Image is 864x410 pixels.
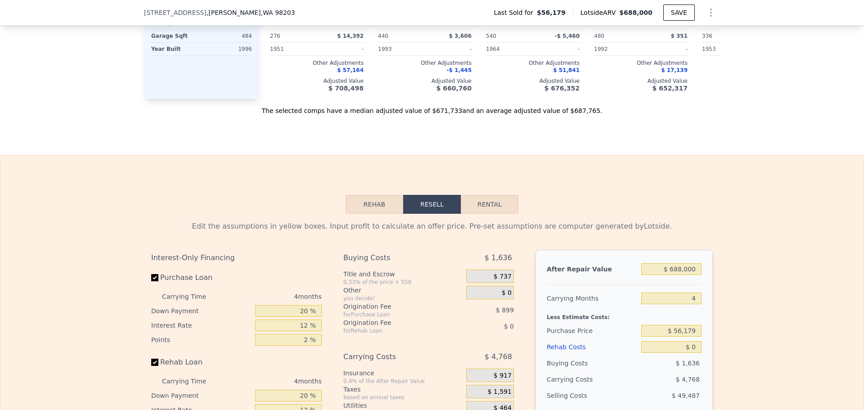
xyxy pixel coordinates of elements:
label: Rehab Loan [151,354,252,370]
span: $ 708,498 [328,85,364,92]
span: [STREET_ADDRESS] [144,8,207,17]
div: 0.4% of the After Repair Value [343,378,463,385]
div: - [319,43,364,55]
div: Year Built [151,43,200,55]
div: Carrying Time [162,374,220,388]
button: Show Options [702,4,720,22]
div: Purchase Price [547,323,638,339]
span: $ 0 [504,323,514,330]
div: based on annual taxes [343,394,463,401]
input: Rehab Loan [151,359,158,366]
div: Buying Costs [343,250,444,266]
div: Other Adjustments [486,59,580,67]
div: 4 months [224,289,322,304]
span: $ 351 [670,33,688,39]
span: $ 57,164 [337,67,364,73]
div: Rehab Costs [547,339,638,355]
div: - [643,43,688,55]
div: Title and Escrow [343,270,463,279]
div: Carrying Costs [547,371,603,387]
span: $ 899 [496,306,514,314]
div: Interest-Only Financing [151,250,322,266]
div: 484 [203,30,252,42]
div: Adjusted Value [702,77,796,85]
span: $ 1,636 [485,250,512,266]
div: Carrying Costs [343,349,444,365]
span: $ 1,591 [487,388,511,396]
div: Other Adjustments [270,59,364,67]
div: Utilities [343,401,463,410]
span: $ 4,768 [485,349,512,365]
div: for Purchase Loan [343,311,444,318]
div: Adjusted Value [378,77,472,85]
div: - [535,43,580,55]
span: -$ 1,445 [447,67,472,73]
div: Carrying Time [162,289,220,304]
span: $ 652,317 [652,85,688,92]
span: 540 [486,33,496,39]
span: $ 1,636 [676,360,700,367]
span: , [PERSON_NAME] [207,8,295,17]
div: The selected comps have a median adjusted value of $671,733 and an average adjusted value of $687... [144,99,720,115]
div: Interest Rate [151,318,252,333]
div: Adjusted Value [270,77,364,85]
span: 276 [270,33,280,39]
span: 336 [702,33,712,39]
div: Origination Fee [343,318,444,327]
span: $ 51,841 [553,67,580,73]
button: Resell [403,195,461,214]
div: for Rehab Loan [343,327,444,334]
div: 1953 [702,43,747,55]
input: Purchase Loan [151,274,158,281]
button: Rental [461,195,518,214]
span: Lotside ARV [580,8,619,17]
div: Other Adjustments [378,59,472,67]
div: 1951 [270,43,315,55]
div: you decide! [343,295,463,302]
span: $ 14,392 [337,33,364,39]
span: $688,000 [619,9,652,16]
div: Down Payment [151,388,252,403]
span: $ 676,352 [544,85,580,92]
div: 0.33% of the price + 550 [343,279,463,286]
div: Buying Costs [547,355,638,371]
div: Less Estimate Costs: [547,306,702,323]
div: Carrying Months [547,290,638,306]
span: $ 0 [502,289,512,297]
div: Adjusted Value [486,77,580,85]
span: $ 49,487 [672,392,700,399]
span: $ 4,768 [676,376,700,383]
span: $ 3,606 [449,33,472,39]
span: 440 [378,33,388,39]
div: Insurance [343,369,463,378]
div: Selling Costs [547,387,638,404]
div: Garage Sqft [151,30,200,42]
div: Points [151,333,252,347]
span: $ 660,760 [436,85,472,92]
div: 1992 [594,43,639,55]
div: Adjusted Value [594,77,688,85]
div: Down Payment [151,304,252,318]
span: $ 737 [494,273,512,281]
button: Rehab [346,195,403,214]
div: After Repair Value [547,261,638,277]
div: 1964 [486,43,531,55]
span: Last Sold for [494,8,537,17]
span: $ 917 [494,372,512,380]
label: Purchase Loan [151,270,252,286]
span: -$ 5,460 [555,33,580,39]
div: Taxes [343,385,463,394]
div: - [427,43,472,55]
button: SAVE [663,5,695,21]
div: Other Adjustments [594,59,688,67]
span: 480 [594,33,604,39]
div: Other [343,286,463,295]
span: $ 17,139 [661,67,688,73]
div: 1996 [203,43,252,55]
span: $56,179 [537,8,566,17]
div: 1993 [378,43,423,55]
div: Other Adjustments [702,59,796,67]
span: , WA 98203 [261,9,295,16]
div: 4 months [224,374,322,388]
div: Origination Fee [343,302,444,311]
